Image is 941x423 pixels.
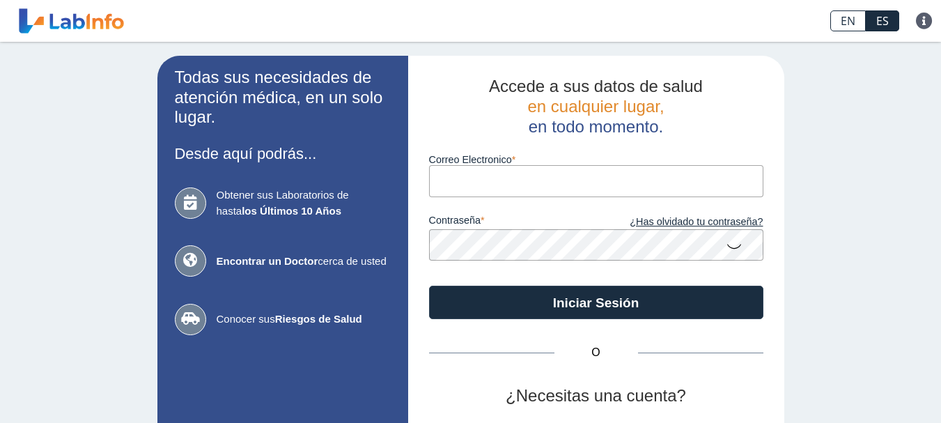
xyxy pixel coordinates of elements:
[429,386,763,406] h2: ¿Necesitas una cuenta?
[429,215,596,230] label: contraseña
[429,286,763,319] button: Iniciar Sesión
[554,344,638,361] span: O
[830,10,866,31] a: EN
[429,154,763,165] label: Correo Electronico
[217,187,391,219] span: Obtener sus Laboratorios de hasta
[596,215,763,230] a: ¿Has olvidado tu contraseña?
[489,77,703,95] span: Accede a sus datos de salud
[175,145,391,162] h3: Desde aquí podrás...
[527,97,664,116] span: en cualquier lugar,
[175,68,391,128] h2: Todas sus necesidades de atención médica, en un solo lugar.
[217,255,318,267] b: Encontrar un Doctor
[242,205,341,217] b: los Últimos 10 Años
[529,117,663,136] span: en todo momento.
[217,312,391,328] span: Conocer sus
[217,254,391,270] span: cerca de usted
[275,313,362,325] b: Riesgos de Salud
[866,10,899,31] a: ES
